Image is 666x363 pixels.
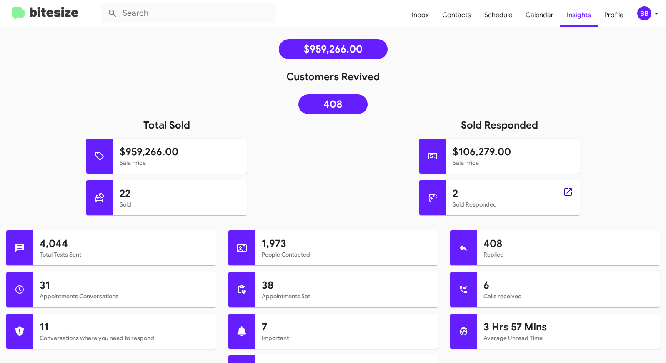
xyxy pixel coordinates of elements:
[40,320,209,334] h1: 11
[453,200,573,209] mat-card-subtitle: Sold Responded
[40,334,209,342] mat-card-subtitle: Conversations where you need to respond
[483,292,653,300] mat-card-subtitle: Calls received
[101,3,276,23] input: Search
[453,159,573,167] mat-card-subtitle: Sale Price
[304,45,363,53] span: $959,266.00
[405,3,436,27] a: Inbox
[478,3,519,27] a: Schedule
[40,237,209,250] h1: 4,044
[483,237,653,250] h1: 408
[40,250,209,259] mat-card-subtitle: Total Texts Sent
[483,320,653,334] h1: 3 Hrs 57 Mins
[40,292,209,300] mat-card-subtitle: Appointments Conversations
[40,279,209,292] h1: 31
[120,200,240,209] mat-card-subtitle: Sold
[262,237,431,250] h1: 1,973
[262,292,431,300] mat-card-subtitle: Appointments Set
[483,250,653,259] mat-card-subtitle: Replied
[453,145,573,159] h1: $106,279.00
[333,118,666,132] h1: Sold Responded
[598,3,630,27] a: Profile
[436,3,478,27] a: Contacts
[637,6,651,20] div: BB
[120,187,240,200] h1: 22
[483,279,653,292] h1: 6
[519,3,560,27] a: Calendar
[483,334,653,342] mat-card-subtitle: Average Unread Time
[323,100,343,108] span: 408
[630,6,657,20] button: BB
[453,187,573,200] h1: 2
[120,159,240,167] mat-card-subtitle: Sale Price
[560,3,598,27] a: Insights
[120,145,240,159] h1: $959,266.00
[262,320,431,334] h1: 7
[262,250,431,259] mat-card-subtitle: People Contacted
[262,334,431,342] mat-card-subtitle: Important
[262,279,431,292] h1: 38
